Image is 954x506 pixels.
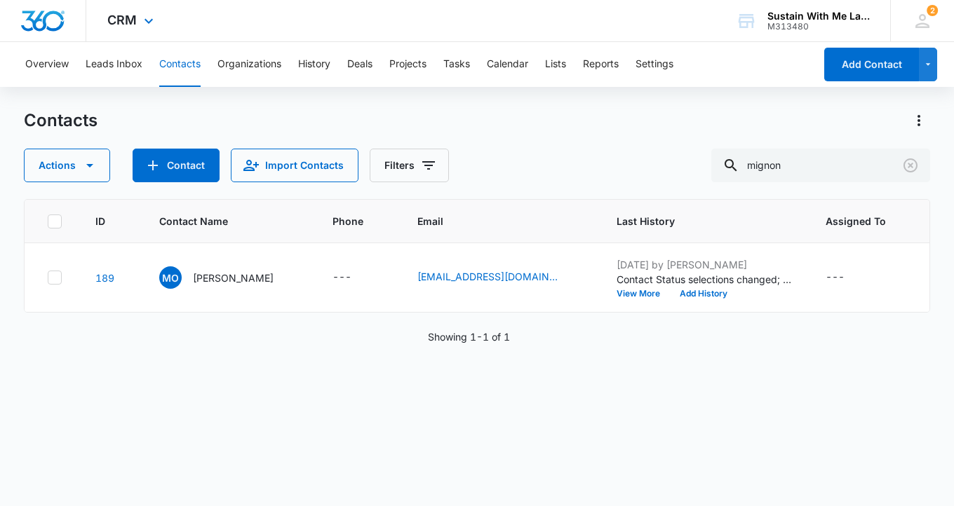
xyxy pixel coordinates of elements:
div: account name [767,11,870,22]
button: Settings [636,42,673,87]
div: notifications count [927,5,938,16]
h1: Contacts [24,110,98,131]
button: Clear [899,154,922,177]
div: Contact Name - Mignon Oaks - Select to Edit Field [159,266,299,289]
button: Deals [347,42,372,87]
p: Contact Status selections changed; None was removed and Customer was added. [617,272,792,287]
span: Last History [617,214,772,228]
div: --- [332,269,351,286]
a: [EMAIL_ADDRESS][DOMAIN_NAME] [417,269,558,284]
button: View More [617,289,670,298]
button: Add History [670,289,737,298]
button: Organizations [217,42,281,87]
button: Reports [583,42,619,87]
button: Contacts [159,42,201,87]
div: --- [826,269,845,286]
span: Contact Name [159,214,278,228]
button: Import Contacts [231,149,358,182]
span: MO [159,266,182,289]
span: Phone [332,214,363,228]
button: Actions [908,109,930,132]
button: History [298,42,330,87]
div: account id [767,22,870,32]
div: Email - mignon_oaks@yahoo.com - Select to Edit Field [417,269,583,286]
button: Add Contact [824,48,919,81]
span: Email [417,214,563,228]
span: ID [95,214,105,228]
input: Search Contacts [711,149,930,182]
div: Assigned To - - Select to Edit Field [826,269,870,286]
span: CRM [107,13,137,27]
div: Phone - - Select to Edit Field [332,269,377,286]
p: [DATE] by [PERSON_NAME] [617,257,792,272]
button: Lists [545,42,566,87]
button: Actions [24,149,110,182]
button: Filters [370,149,449,182]
p: Showing 1-1 of 1 [428,329,510,344]
a: Navigate to contact details page for Mignon Oaks [95,272,114,284]
span: Assigned To [826,214,886,228]
button: Tasks [443,42,470,87]
button: Leads Inbox [86,42,142,87]
button: Overview [25,42,69,87]
button: Calendar [487,42,528,87]
span: 2 [927,5,938,16]
p: [PERSON_NAME] [193,271,274,285]
button: Add Contact [133,149,220,182]
button: Projects [389,42,426,87]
